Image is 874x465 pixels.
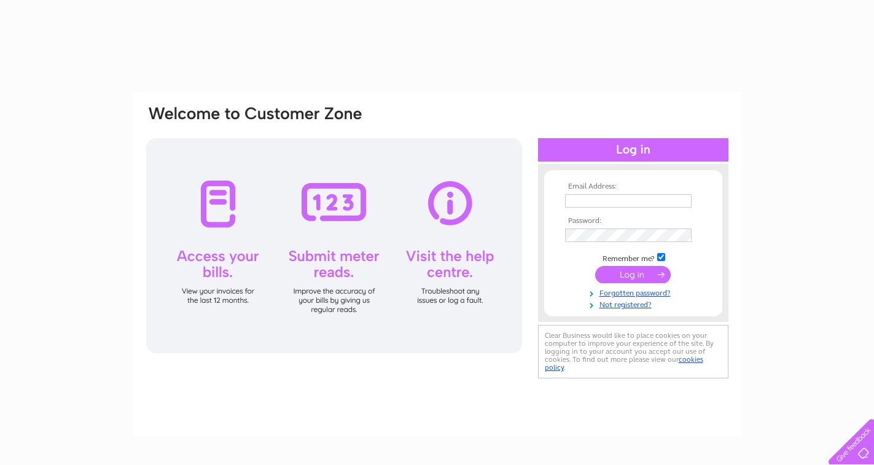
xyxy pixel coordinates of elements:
[595,266,671,283] input: Submit
[562,217,704,225] th: Password:
[562,251,704,264] td: Remember me?
[565,286,704,298] a: Forgotten password?
[538,325,728,378] div: Clear Business would like to place cookies on your computer to improve your experience of the sit...
[565,298,704,310] a: Not registered?
[545,355,703,372] a: cookies policy
[562,182,704,191] th: Email Address:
